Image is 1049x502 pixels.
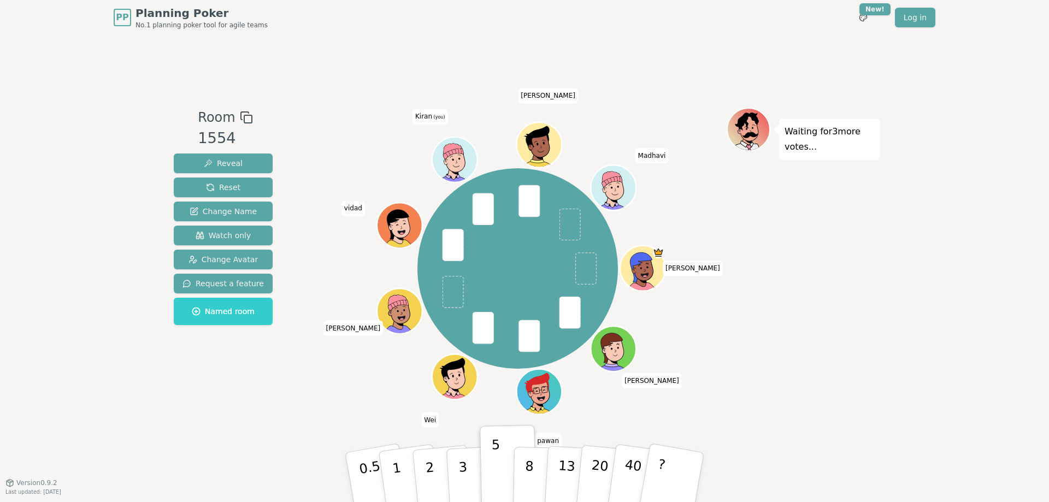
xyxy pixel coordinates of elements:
[174,178,273,197] button: Reset
[174,298,273,325] button: Named room
[182,278,264,289] span: Request a feature
[188,254,258,265] span: Change Avatar
[859,3,891,15] div: New!
[192,306,255,317] span: Named room
[196,230,251,241] span: Watch only
[895,8,935,27] a: Log in
[174,153,273,173] button: Reveal
[198,108,235,127] span: Room
[653,247,664,258] span: Nancy is the host
[16,479,57,487] span: Version 0.9.2
[5,479,57,487] button: Version0.9.2
[518,88,578,104] span: Click to change your name
[5,489,61,495] span: Last updated: [DATE]
[635,148,669,163] span: Click to change your name
[114,5,268,29] a: PPPlanning PokerNo.1 planning poker tool for agile teams
[204,158,243,169] span: Reveal
[663,261,723,276] span: Click to change your name
[198,127,252,150] div: 1554
[135,5,268,21] span: Planning Poker
[421,412,439,428] span: Click to change your name
[206,182,240,193] span: Reset
[412,109,448,125] span: Click to change your name
[341,201,365,216] span: Click to change your name
[135,21,268,29] span: No.1 planning poker tool for agile teams
[434,139,476,181] button: Click to change your avatar
[853,8,873,27] button: New!
[190,206,257,217] span: Change Name
[622,373,682,388] span: Click to change your name
[323,321,384,336] span: Click to change your name
[785,124,874,155] p: Waiting for 3 more votes...
[174,274,273,293] button: Request a feature
[174,202,273,221] button: Change Name
[534,433,562,448] span: Click to change your name
[116,11,128,24] span: PP
[432,115,445,120] span: (you)
[174,226,273,245] button: Watch only
[492,437,501,496] p: 5
[174,250,273,269] button: Change Avatar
